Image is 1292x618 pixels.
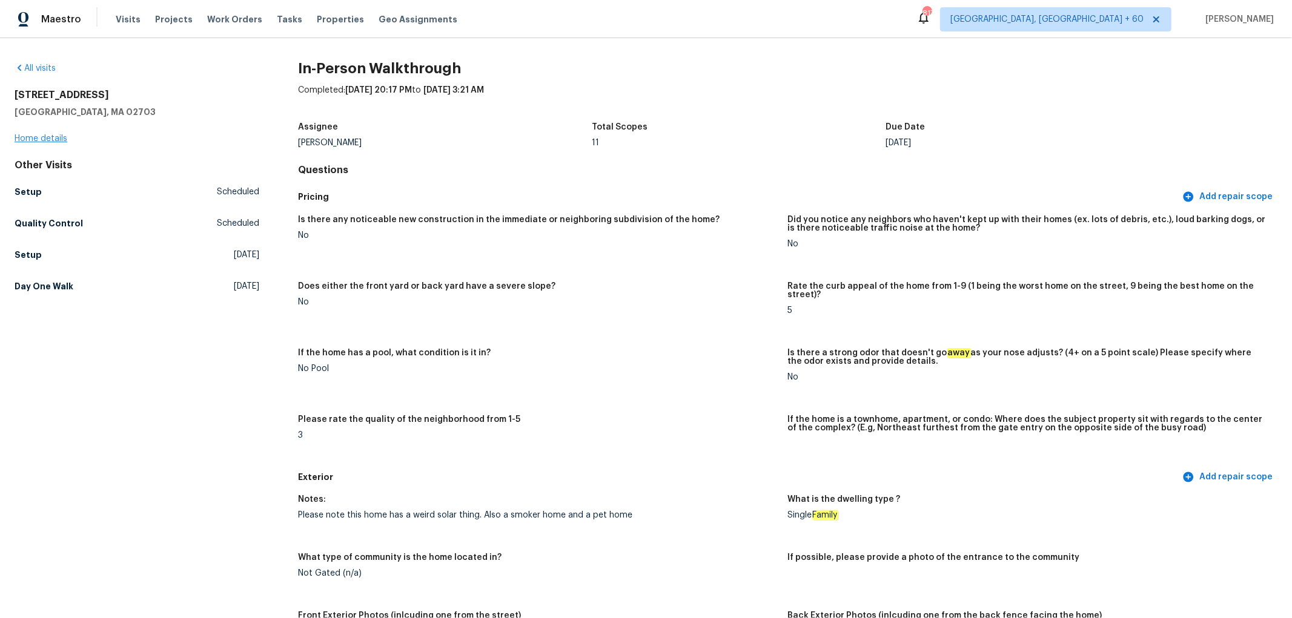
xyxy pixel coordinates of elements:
span: Maestro [41,13,81,25]
div: No [298,231,778,240]
h5: What is the dwelling type ? [788,495,901,504]
span: Add repair scope [1185,470,1273,485]
span: [DATE] 3:21 AM [423,86,484,94]
em: away [947,348,971,358]
div: 5 [788,306,1268,315]
button: Add repair scope [1180,186,1277,208]
h5: Pricing [298,191,1180,203]
a: Day One Walk[DATE] [15,275,259,297]
div: No [788,373,1268,381]
a: Quality ControlScheduled [15,212,259,234]
h5: Did you notice any neighbors who haven't kept up with their homes (ex. lots of debris, etc.), lou... [788,215,1268,232]
h5: What type of community is the home located in? [298,553,502,562]
h5: [GEOGRAPHIC_DATA], MA 02703 [15,106,259,118]
h5: Setup [15,186,42,198]
h2: [STREET_ADDRESS] [15,89,259,101]
div: No [298,298,778,306]
div: Other Visits [15,159,259,171]
h5: If the home has a pool, what condition is it in? [298,349,491,357]
span: [DATE] [234,249,259,261]
div: No Pool [298,364,778,373]
button: Add repair scope [1180,466,1277,488]
span: Visits [116,13,141,25]
div: Not Gated (n/a) [298,569,778,577]
span: Scheduled [217,186,259,198]
h5: Does either the front yard or back yard have a severe slope? [298,282,555,291]
h5: Is there a strong odor that doesn't go as your nose adjusts? (4+ on a 5 point scale) Please speci... [788,349,1268,366]
h5: If the home is a townhome, apartment, or condo: Where does the subject property sit with regards ... [788,415,1268,432]
h5: Is there any noticeable new construction in the immediate or neighboring subdivision of the home? [298,215,720,224]
div: Single [788,511,1268,519]
h5: Setup [15,249,42,261]
span: [PERSON_NAME] [1201,13,1274,25]
span: Add repair scope [1185,189,1273,205]
h4: Questions [298,164,1277,176]
h5: Day One Walk [15,280,73,292]
h5: Total Scopes [592,123,648,131]
div: Please note this home has a weird solar thing. Also a smoker home and a pet home [298,511,778,519]
a: All visits [15,64,56,73]
h5: If possible, please provide a photo of the entrance to the community [788,553,1080,562]
h5: Assignee [298,123,338,131]
h5: Please rate the quality of the neighborhood from 1-5 [298,415,520,424]
span: Scheduled [217,217,259,229]
div: 817 [923,7,931,19]
span: [GEOGRAPHIC_DATA], [GEOGRAPHIC_DATA] + 60 [950,13,1144,25]
span: Properties [317,13,364,25]
div: No [788,240,1268,248]
a: SetupScheduled [15,181,259,203]
h5: Due Date [886,123,925,131]
h5: Exterior [298,471,1180,484]
span: [DATE] [234,280,259,292]
h5: Notes: [298,495,326,504]
div: Completed: to [298,84,1277,116]
div: 3 [298,431,778,439]
span: Projects [155,13,193,25]
span: [DATE] 20:17 PM [345,86,412,94]
span: Work Orders [207,13,262,25]
span: Geo Assignments [379,13,457,25]
h5: Rate the curb appeal of the home from 1-9 (1 being the worst home on the street, 9 being the best... [788,282,1268,299]
h5: Quality Control [15,217,83,229]
div: 11 [592,139,886,147]
a: Setup[DATE] [15,244,259,266]
div: [PERSON_NAME] [298,139,592,147]
span: Tasks [277,15,302,24]
a: Home details [15,134,67,143]
h2: In-Person Walkthrough [298,62,1277,74]
em: Family [812,510,838,520]
div: [DATE] [886,139,1179,147]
